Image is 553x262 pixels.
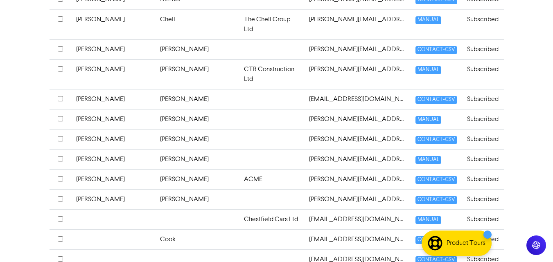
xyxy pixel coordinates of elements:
[155,169,239,189] td: [PERSON_NAME]
[239,9,304,39] td: The Chell Group Ltd
[415,196,457,204] span: CONTACT-CSV
[304,9,411,39] td: adam.chell@yahoo.co.uk
[462,209,503,229] td: Subscribed
[462,59,503,89] td: Subscribed
[304,169,411,189] td: adele.mahan@sky.com
[239,169,304,189] td: ACME
[155,149,239,169] td: [PERSON_NAME]
[415,156,441,164] span: MANUAL
[71,9,155,39] td: [PERSON_NAME]
[155,189,239,209] td: [PERSON_NAME]
[155,59,239,89] td: [PERSON_NAME]
[71,89,155,109] td: [PERSON_NAME]
[415,96,457,104] span: CONTACT-CSV
[155,9,239,39] td: Chell
[155,109,239,129] td: [PERSON_NAME]
[415,116,441,124] span: MANUAL
[462,89,503,109] td: Subscribed
[415,216,441,224] span: MANUAL
[155,229,239,249] td: Cook
[415,136,457,144] span: CONTACT-CSV
[462,9,503,39] td: Subscribed
[71,129,155,149] td: [PERSON_NAME]
[304,59,411,89] td: adam@ctrconstruction.co.uk
[304,229,411,249] td: admin@jrcelectricalcontractorsltd.co.uk
[239,59,304,89] td: CTR Construction Ltd
[304,149,411,169] td: adam@oxfordgolfconsulting.com
[462,149,503,169] td: Subscribed
[462,189,503,209] td: Subscribed
[415,46,457,54] span: CONTACT-CSV
[462,109,503,129] td: Subscribed
[415,16,441,24] span: MANUAL
[304,129,411,149] td: adam.kyne@lindaremedical.co.uk
[71,149,155,169] td: [PERSON_NAME]
[304,209,411,229] td: admin@chestfieldcars.co.uk
[155,39,239,59] td: [PERSON_NAME]
[415,66,441,74] span: MANUAL
[155,89,239,109] td: [PERSON_NAME]
[415,176,457,184] span: CONTACT-CSV
[462,169,503,189] td: Subscribed
[415,236,457,244] span: CONTACT-CSV
[462,129,503,149] td: Subscribed
[304,189,411,209] td: a.dixon@thedinghystore.co.uk
[71,59,155,89] td: [PERSON_NAME]
[304,39,411,59] td: adam.colley@atacsolutions.com
[71,109,155,129] td: [PERSON_NAME]
[71,39,155,59] td: [PERSON_NAME]
[71,169,155,189] td: [PERSON_NAME]
[462,229,503,249] td: Subscribed
[71,189,155,209] td: [PERSON_NAME]
[304,109,411,129] td: adamgarley@hotmail.com
[239,209,304,229] td: Chestfield Cars Ltd
[304,89,411,109] td: adam@dynamicproductionsolutions.co.uk
[462,39,503,59] td: Subscribed
[155,129,239,149] td: [PERSON_NAME]
[512,223,553,262] iframe: Chat Widget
